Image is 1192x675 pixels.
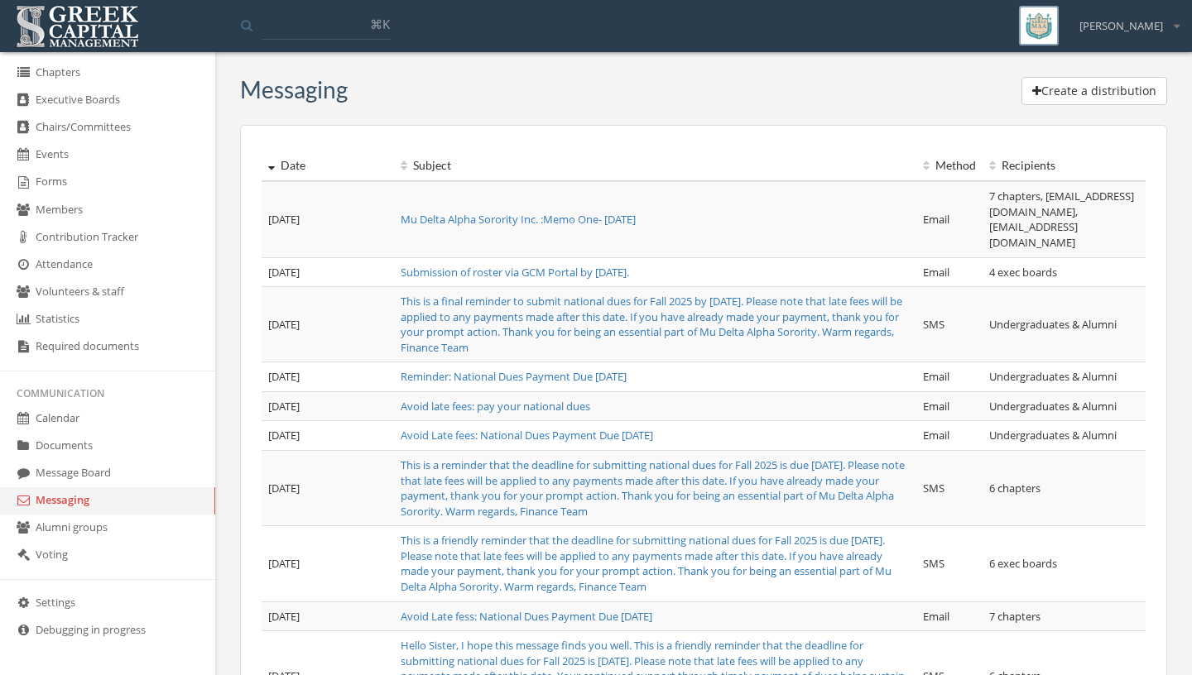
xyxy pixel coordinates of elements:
[262,257,394,287] td: [DATE]
[262,181,394,257] td: [DATE]
[983,391,1146,421] td: Undergraduates & Alumni
[916,601,983,631] td: Email
[401,533,892,594] a: This is a friendly reminder that the deadline for submitting national dues for Fall 2025 is due [...
[916,391,983,421] td: Email
[401,399,590,414] a: Avoid late fees: pay your national dues
[1079,18,1163,34] span: [PERSON_NAME]
[262,451,394,526] td: [DATE]
[370,16,390,32] span: ⌘K
[916,257,983,287] td: Email
[262,601,394,631] td: [DATE]
[916,421,983,451] td: Email
[262,421,394,451] td: [DATE]
[983,526,1146,601] td: 6 exec boards
[401,428,653,443] a: Avoid Late fees: National Dues Payment Due [DATE]
[983,287,1146,362] td: Undergraduates & Alumni
[983,362,1146,392] td: Undergraduates & Alumni
[916,451,983,526] td: SMS
[1069,6,1180,34] div: [PERSON_NAME]
[401,265,629,280] a: Submission of roster via GCM Portal by [DATE].
[916,151,983,181] th: Method
[916,362,983,392] td: Email
[401,457,905,519] a: This is a reminder that the deadline for submitting national dues for Fall 2025 is due [DATE]. Pl...
[983,181,1146,257] td: 7 chapters, [EMAIL_ADDRESS][DOMAIN_NAME], [EMAIL_ADDRESS][DOMAIN_NAME]
[394,151,916,181] th: Subject
[262,526,394,601] td: [DATE]
[983,421,1146,451] td: Undergraduates & Alumni
[401,212,636,227] a: Mu Delta Alpha Sorority Inc. :Memo One- [DATE]
[983,257,1146,287] td: 4 exec boards
[262,287,394,362] td: [DATE]
[916,287,983,362] td: SMS
[983,151,1146,181] th: Recipients
[240,77,348,103] h3: Messaging
[262,391,394,421] td: [DATE]
[262,151,394,181] th: Date
[983,451,1146,526] td: 6 chapters
[1021,77,1167,105] button: Create a distribution
[916,526,983,601] td: SMS
[401,369,627,384] a: Reminder: National Dues Payment Due [DATE]
[401,294,902,355] a: This is a final reminder to submit national dues for Fall 2025 by [DATE]. Please note that late f...
[916,181,983,257] td: Email
[983,601,1146,631] td: 7 chapters
[401,609,652,624] a: Avoid Late fess: National Dues Payment Due [DATE]
[262,362,394,392] td: [DATE]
